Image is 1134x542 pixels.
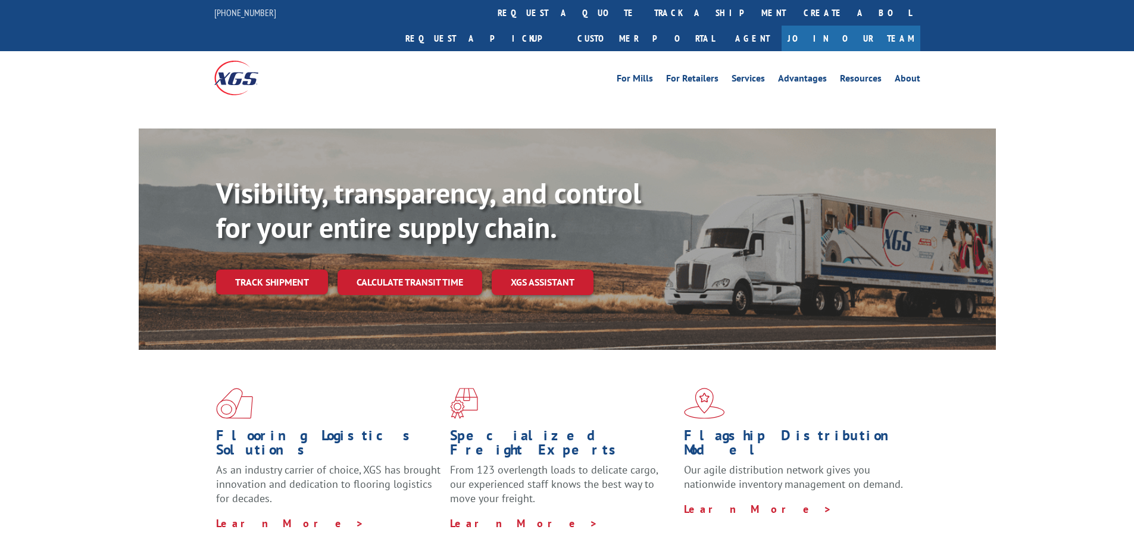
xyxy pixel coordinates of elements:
[684,388,725,419] img: xgs-icon-flagship-distribution-model-red
[684,502,832,516] a: Learn More >
[216,516,364,530] a: Learn More >
[216,270,328,295] a: Track shipment
[732,74,765,87] a: Services
[338,270,482,295] a: Calculate transit time
[895,74,920,87] a: About
[723,26,782,51] a: Agent
[450,388,478,419] img: xgs-icon-focused-on-flooring-red
[216,428,441,463] h1: Flooring Logistics Solutions
[450,463,675,516] p: From 123 overlength loads to delicate cargo, our experienced staff knows the best way to move you...
[396,26,568,51] a: Request a pickup
[492,270,593,295] a: XGS ASSISTANT
[450,428,675,463] h1: Specialized Freight Experts
[840,74,882,87] a: Resources
[778,74,827,87] a: Advantages
[666,74,718,87] a: For Retailers
[216,463,441,505] span: As an industry carrier of choice, XGS has brought innovation and dedication to flooring logistics...
[684,428,909,463] h1: Flagship Distribution Model
[684,463,903,491] span: Our agile distribution network gives you nationwide inventory management on demand.
[216,388,253,419] img: xgs-icon-total-supply-chain-intelligence-red
[214,7,276,18] a: [PHONE_NUMBER]
[216,174,641,246] b: Visibility, transparency, and control for your entire supply chain.
[450,516,598,530] a: Learn More >
[568,26,723,51] a: Customer Portal
[782,26,920,51] a: Join Our Team
[617,74,653,87] a: For Mills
